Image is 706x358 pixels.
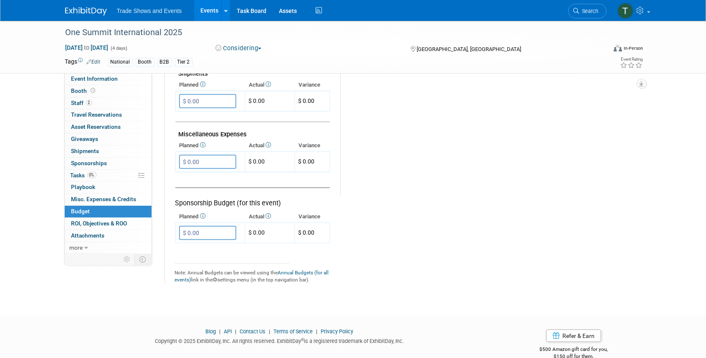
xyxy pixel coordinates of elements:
span: to [83,44,91,51]
span: | [314,328,319,335]
a: Event Information [65,73,152,85]
span: Shipments [71,148,99,154]
a: Refer & Earn [546,330,601,342]
th: Planned [175,140,245,151]
th: Variance [295,211,330,222]
a: Travel Reservations [65,109,152,121]
a: Playbook [65,182,152,193]
a: Terms of Service [273,328,313,335]
span: | [217,328,223,335]
th: Actual [245,211,295,222]
span: Booth not reserved yet [89,87,97,94]
span: | [267,328,272,335]
span: Giveaways [71,136,99,142]
div: Event Rating [620,57,643,61]
span: Event Information [71,75,118,82]
td: Miscellaneous Expenses [175,122,330,140]
td: $ 0.00 [245,91,295,112]
th: Actual [245,140,295,151]
span: Sponsorships [71,160,107,166]
a: Contact Us [240,328,266,335]
a: Attachments [65,230,152,242]
a: Misc. Expenses & Credits [65,194,152,205]
a: Search [568,4,607,18]
th: Variance [295,79,330,91]
td: $ 0.00 [245,223,295,243]
a: API [224,328,232,335]
span: Asset Reservations [71,123,121,130]
div: Sponsorship Budget (for this event) [175,187,330,208]
span: Search [579,8,599,14]
div: Tier 2 [175,58,192,66]
span: | [233,328,238,335]
div: National [108,58,133,66]
img: Format-Inperson.png [614,45,622,51]
span: ROI, Objectives & ROO [71,220,127,227]
td: Toggle Event Tabs [134,254,152,265]
td: Tags [65,57,101,67]
span: Budget [71,208,90,215]
span: (4 days) [110,46,128,51]
span: $ 0.00 [299,97,315,104]
span: more [70,244,83,251]
span: $ 0.00 [299,158,315,165]
a: Booth [65,85,152,97]
a: Tasks0% [65,170,152,182]
span: Playbook [71,184,96,190]
span: Travel Reservations [71,111,122,118]
span: 0% [87,172,96,178]
a: Privacy Policy [321,328,353,335]
div: One Summit International 2025 [63,25,594,40]
td: Personalize Event Tab Strip [120,254,135,265]
th: Planned [175,79,245,91]
th: Planned [175,211,245,222]
span: Misc. Expenses & Credits [71,196,137,202]
th: Actual [245,79,295,91]
div: Booth [136,58,154,66]
span: Trade Shows and Events [117,8,182,14]
span: $ 0.00 [299,229,315,236]
span: [DATE] [DATE] [65,44,109,51]
span: Staff [71,100,92,106]
th: Variance [295,140,330,151]
span: Booth [71,87,97,94]
img: Tiff Wagner [617,3,633,19]
span: [GEOGRAPHIC_DATA], [GEOGRAPHIC_DATA] [417,46,521,52]
a: Edit [87,59,101,65]
td: $ 0.00 [245,152,295,172]
span: Tasks [71,172,96,179]
a: Shipments [65,146,152,157]
span: Attachments [71,232,105,239]
div: Copyright © 2025 ExhibitDay, Inc. All rights reserved. ExhibitDay is a registered trademark of Ex... [65,335,494,345]
a: ROI, Objectives & ROO [65,218,152,230]
a: more [65,242,152,254]
span: 2 [86,100,92,106]
div: Note: Annual Budgets can be viewed using the link in the settings menu (in the top navigation bar). [175,265,330,284]
div: In-Person [623,45,643,51]
button: Considering [213,44,265,53]
sup: ® [301,338,304,342]
a: Giveaways [65,133,152,145]
a: Sponsorships [65,158,152,169]
div: B2B [157,58,172,66]
a: Staff2 [65,97,152,109]
div: _______________________________________________________ [175,258,330,265]
img: ExhibitDay [65,7,107,15]
div: Event Format [557,43,643,56]
a: Blog [205,328,216,335]
a: Budget [65,206,152,217]
a: Asset Reservations [65,121,152,133]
